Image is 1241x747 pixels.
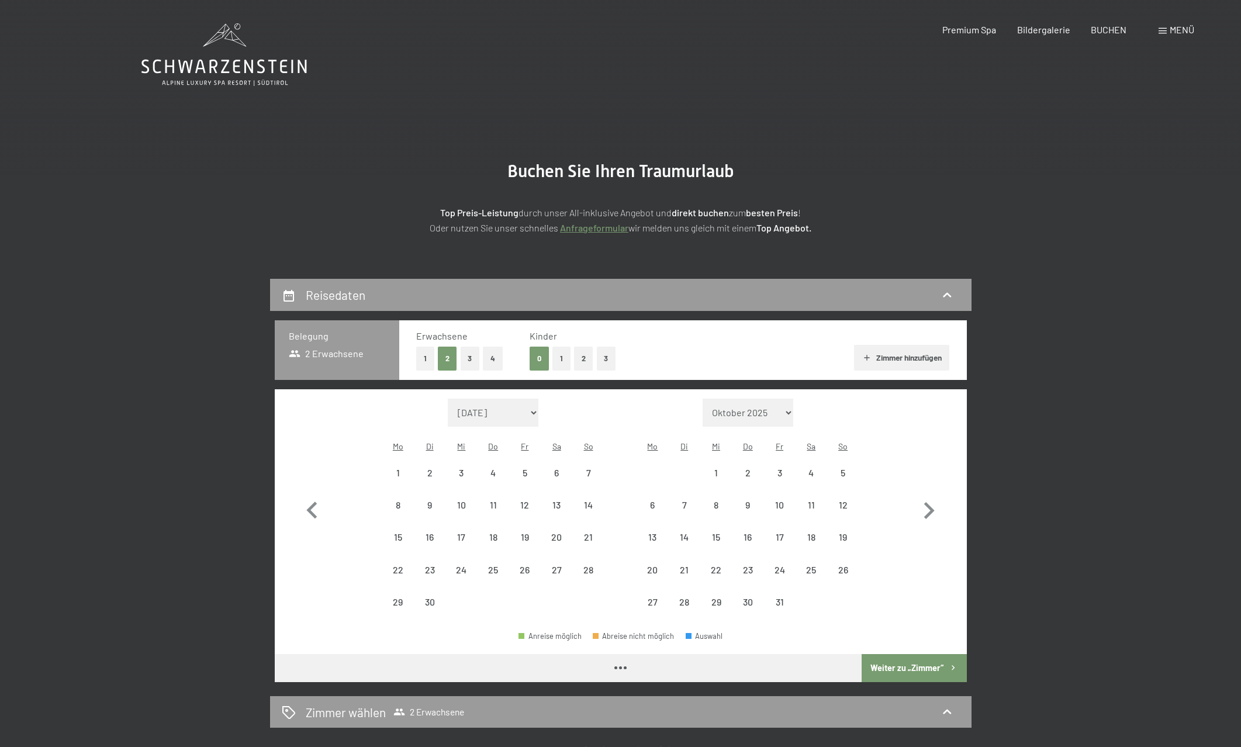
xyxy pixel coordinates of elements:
[306,288,365,302] h2: Reisedaten
[382,457,414,489] div: Mon Sep 01 2025
[457,441,465,451] abbr: Mittwoch
[541,521,572,553] div: Sat Sep 20 2025
[447,500,476,530] div: 10
[445,489,477,521] div: Wed Sep 10 2025
[672,207,729,218] strong: direkt buchen
[461,347,480,371] button: 3
[572,489,604,521] div: Anreise nicht möglich
[445,521,477,553] div: Anreise nicht möglich
[572,554,604,585] div: Sun Sep 28 2025
[541,457,572,489] div: Anreise nicht möglich
[733,565,762,594] div: 23
[572,521,604,553] div: Sun Sep 21 2025
[776,441,783,451] abbr: Freitag
[510,532,540,562] div: 19
[637,554,668,585] div: Mon Oct 20 2025
[712,441,720,451] abbr: Mittwoch
[686,632,723,640] div: Auswahl
[670,500,699,530] div: 7
[445,521,477,553] div: Wed Sep 17 2025
[638,532,667,562] div: 13
[756,222,811,233] strong: Top Angebot.
[478,457,509,489] div: Thu Sep 04 2025
[733,468,762,497] div: 2
[733,532,762,562] div: 16
[541,554,572,585] div: Sat Sep 27 2025
[445,554,477,585] div: Wed Sep 24 2025
[669,586,700,618] div: Anreise nicht möglich
[838,441,848,451] abbr: Sonntag
[700,586,732,618] div: Anreise nicht möglich
[445,457,477,489] div: Wed Sep 03 2025
[382,489,414,521] div: Anreise nicht möglich
[574,347,593,371] button: 2
[797,468,826,497] div: 4
[700,489,732,521] div: Anreise nicht möglich
[445,554,477,585] div: Anreise nicht möglich
[447,565,476,594] div: 24
[765,532,794,562] div: 17
[700,457,732,489] div: Anreise nicht möglich
[541,489,572,521] div: Anreise nicht möglich
[510,565,540,594] div: 26
[827,457,859,489] div: Sun Oct 05 2025
[415,597,444,627] div: 30
[763,586,795,618] div: Fri Oct 31 2025
[382,489,414,521] div: Mon Sep 08 2025
[669,521,700,553] div: Anreise nicht möglich
[478,521,509,553] div: Thu Sep 18 2025
[382,521,414,553] div: Anreise nicht möglich
[382,586,414,618] div: Mon Sep 29 2025
[426,441,434,451] abbr: Dienstag
[732,586,763,618] div: Anreise nicht möglich
[382,586,414,618] div: Anreise nicht möglich
[827,489,859,521] div: Anreise nicht möglich
[797,500,826,530] div: 11
[414,521,445,553] div: Anreise nicht möglich
[862,654,966,682] button: Weiter zu „Zimmer“
[827,521,859,553] div: Sun Oct 19 2025
[329,205,913,235] p: durch unser All-inklusive Angebot und zum ! Oder nutzen Sie unser schnelles wir melden uns gleich...
[1170,24,1194,35] span: Menü
[669,554,700,585] div: Tue Oct 21 2025
[701,468,731,497] div: 1
[763,586,795,618] div: Anreise nicht möglich
[942,24,996,35] a: Premium Spa
[1091,24,1126,35] a: BUCHEN
[765,565,794,594] div: 24
[415,468,444,497] div: 2
[478,554,509,585] div: Anreise nicht möglich
[530,347,549,371] button: 0
[763,521,795,553] div: Anreise nicht möglich
[828,565,858,594] div: 26
[414,457,445,489] div: Tue Sep 02 2025
[733,597,762,627] div: 30
[796,554,827,585] div: Sat Oct 25 2025
[447,468,476,497] div: 3
[796,489,827,521] div: Sat Oct 11 2025
[383,597,413,627] div: 29
[552,347,571,371] button: 1
[572,457,604,489] div: Sun Sep 07 2025
[416,347,434,371] button: 1
[670,597,699,627] div: 28
[827,489,859,521] div: Sun Oct 12 2025
[510,468,540,497] div: 5
[638,565,667,594] div: 20
[797,565,826,594] div: 25
[573,532,603,562] div: 21
[669,554,700,585] div: Anreise nicht möglich
[383,532,413,562] div: 15
[541,489,572,521] div: Sat Sep 13 2025
[507,161,734,181] span: Buchen Sie Ihren Traumurlaub
[733,500,762,530] div: 9
[797,532,826,562] div: 18
[765,500,794,530] div: 10
[584,441,593,451] abbr: Sonntag
[763,489,795,521] div: Fri Oct 10 2025
[670,532,699,562] div: 14
[383,500,413,530] div: 8
[637,586,668,618] div: Mon Oct 27 2025
[763,457,795,489] div: Anreise nicht möglich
